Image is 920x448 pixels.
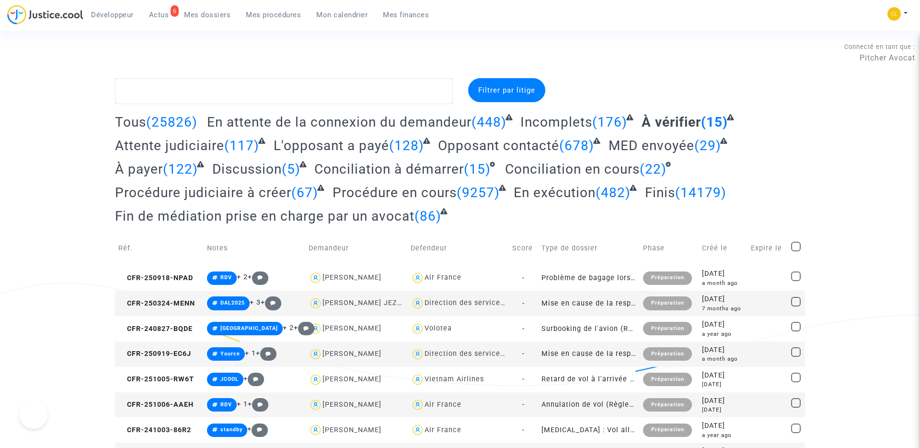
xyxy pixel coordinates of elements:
[333,185,457,200] span: Procédure en cours
[220,376,239,382] span: JCOOL
[282,161,300,177] span: (5)
[478,86,535,94] span: Filtrer par litige
[425,375,484,383] div: Vietnam Airlines
[309,347,322,361] img: icon-user.svg
[316,11,368,19] span: Mon calendrier
[389,138,424,153] span: (128)
[291,185,318,200] span: (67)
[247,425,268,433] span: +
[83,8,141,22] a: Développeur
[407,231,509,265] td: Defendeur
[309,8,375,22] a: Mon calendrier
[411,296,425,310] img: icon-user.svg
[220,401,232,408] span: RDV
[220,300,245,306] span: DAL2025
[314,161,464,177] span: Conciliation à démarrer
[204,231,305,265] td: Notes
[643,271,691,285] div: Préparation
[522,325,525,333] span: -
[309,271,322,285] img: icon-user.svg
[702,406,744,414] div: [DATE]
[411,271,425,285] img: icon-user.svg
[505,161,640,177] span: Conciliation en cours
[538,342,640,367] td: Mise en cause de la responsabilité de l'Etat pour lenteur excessive de la Justice
[171,5,179,17] div: 6
[149,11,169,19] span: Actus
[176,8,238,22] a: Mes dossiers
[246,11,301,19] span: Mes procédures
[322,324,381,332] div: [PERSON_NAME]
[118,274,193,282] span: CFR-250918-NPAD
[538,231,640,265] td: Type de dossier
[220,325,278,331] span: [GEOGRAPHIC_DATA]
[699,231,747,265] td: Créé le
[248,400,268,408] span: +
[115,138,224,153] span: Attente judiciaire
[609,138,694,153] span: MED envoyée
[411,423,425,437] img: icon-user.svg
[163,161,198,177] span: (122)
[702,380,744,389] div: [DATE]
[640,231,699,265] td: Phase
[522,401,525,409] span: -
[91,11,134,19] span: Développeur
[207,114,471,130] span: En attente de la connexion du demandeur
[411,322,425,336] img: icon-user.svg
[538,392,640,418] td: Annulation de vol (Règlement CE n°261/2004)
[643,322,691,335] div: Préparation
[592,114,627,130] span: (176)
[747,231,788,265] td: Expire le
[414,208,441,224] span: (86)
[322,273,381,282] div: [PERSON_NAME]
[425,426,461,434] div: Air France
[702,396,744,406] div: [DATE]
[245,349,256,357] span: + 1
[322,426,381,434] div: [PERSON_NAME]
[322,350,381,358] div: [PERSON_NAME]
[425,273,461,282] div: Air France
[411,398,425,412] img: icon-user.svg
[237,273,248,281] span: + 2
[538,291,640,316] td: Mise en cause de la responsabilité de l'Etat pour lenteur excessive de la Justice
[702,431,744,439] div: a year ago
[118,375,194,383] span: CFR-251005-RW6T
[438,138,559,153] span: Opposant contacté
[118,350,191,358] span: CFR-250919-EC6J
[220,426,242,433] span: standby
[522,375,525,383] span: -
[643,398,691,412] div: Préparation
[115,185,291,200] span: Procédure judiciaire à créer
[184,11,230,19] span: Mes dossiers
[643,347,691,361] div: Préparation
[115,114,146,130] span: Tous
[237,400,248,408] span: + 1
[118,325,193,333] span: CFR-240827-BQDE
[457,185,500,200] span: (9257)
[701,114,728,130] span: (15)
[294,324,314,332] span: +
[7,5,83,24] img: jc-logo.svg
[538,417,640,443] td: [MEDICAL_DATA] : Vol aller-retour annulé
[322,375,381,383] div: [PERSON_NAME]
[411,373,425,387] img: icon-user.svg
[305,231,407,265] td: Demandeur
[411,347,425,361] img: icon-user.svg
[538,265,640,291] td: Problème de bagage lors d'un voyage en avion
[375,8,437,22] a: Mes finances
[640,161,667,177] span: (22)
[702,330,744,338] div: a year ago
[522,299,525,307] span: -
[309,398,322,412] img: icon-user.svg
[250,298,261,307] span: + 3
[256,349,276,357] span: +
[425,401,461,409] div: Air France
[694,138,721,153] span: (29)
[224,138,259,153] span: (117)
[146,114,197,130] span: (25826)
[702,370,744,381] div: [DATE]
[538,316,640,342] td: Surbooking de l'avion (Règlement CE n°261/2004)
[559,138,594,153] span: (678)
[702,294,744,305] div: [DATE]
[243,375,264,383] span: +
[522,426,525,434] span: -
